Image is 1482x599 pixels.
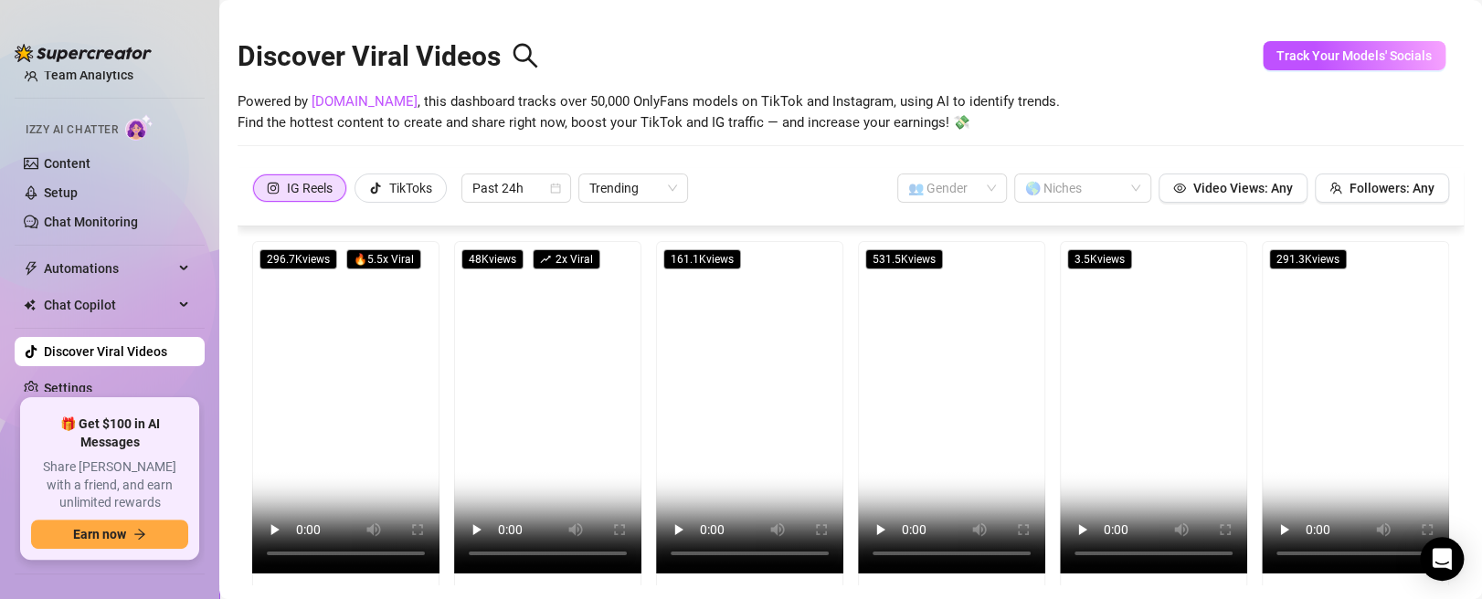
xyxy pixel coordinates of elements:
a: Chat Monitoring [44,215,138,229]
a: [DOMAIN_NAME] [312,93,418,110]
div: TikToks [389,174,432,202]
span: calendar [550,183,561,194]
button: Followers: Any [1315,173,1449,203]
button: Earn nowarrow-right [31,520,188,549]
span: 291.3K views [1269,249,1347,269]
span: 2 x Viral [533,249,600,269]
span: rise [540,254,551,265]
button: Track Your Models' Socials [1263,41,1445,70]
button: Video Views: Any [1159,173,1307,203]
span: Earn now [73,527,126,541]
h2: Discover Viral Videos [238,39,539,74]
span: 161.1K views [663,249,741,269]
span: instagram [267,182,280,194]
span: Powered by , this dashboard tracks over 50,000 OnlyFans models on TikTok and Instagram, using AI ... [238,91,1060,134]
span: Followers: Any [1350,181,1434,195]
span: 3.5K views [1067,249,1132,269]
img: Chat Copilot [24,299,36,311]
span: 48K views [461,249,524,269]
span: 🔥 5.5 x Viral [346,249,421,269]
span: Track Your Models' Socials [1276,48,1432,63]
span: search [512,42,539,69]
span: thunderbolt [24,261,38,276]
a: Settings [44,381,92,395]
span: eye [1173,182,1186,194]
a: Setup [44,185,78,200]
img: logo-BBDzfeDw.svg [15,44,152,62]
span: 296.7K views [259,249,337,269]
div: IG Reels [287,174,333,202]
span: tik-tok [369,182,382,194]
span: Chat Copilot [44,290,174,320]
a: Discover Viral Videos [44,344,167,359]
span: 531.5K views [865,249,943,269]
span: 🎁 Get $100 in AI Messages [31,415,188,451]
span: Trending [589,174,677,202]
div: Open Intercom Messenger [1420,537,1464,581]
span: Past 24h [472,174,560,202]
a: Content [44,156,90,171]
span: team [1329,182,1342,194]
span: arrow-right [133,528,146,541]
img: AI Chatter [125,114,153,141]
a: Team Analytics [44,68,133,82]
span: Video Views: Any [1193,181,1293,195]
span: Izzy AI Chatter [26,121,118,139]
span: Share [PERSON_NAME] with a friend, and earn unlimited rewards [31,458,188,512]
span: Automations [44,254,174,283]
